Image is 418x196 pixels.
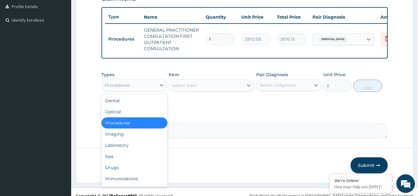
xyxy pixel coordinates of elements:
[256,72,288,78] label: Pair Diagnosis
[101,114,388,120] label: Comment
[309,11,377,23] th: Pair Diagnosis
[172,82,197,89] div: Select Item
[101,184,167,195] div: Others
[3,130,118,152] textarea: Type your message and hit 'Enter'
[32,35,104,43] div: Chat with us now
[101,3,116,18] div: Minimize live chat window
[105,11,141,23] th: Type
[101,72,114,77] label: Types
[203,11,238,23] th: Quantity
[351,157,388,173] button: Submit
[274,11,309,23] th: Total Price
[101,173,167,184] div: Immunizations
[101,128,167,140] div: Imaging
[101,95,167,106] div: Dental
[141,24,203,55] td: GENERAL PRACTITIONER CONSULTATION FIRST OUTPATIENT CONSULTATION
[105,33,141,45] td: Procedures
[323,72,346,78] label: Unit Price
[141,11,203,23] th: Name
[353,80,382,92] button: Add
[169,72,179,78] label: Item
[101,117,167,128] div: Procedures
[318,36,347,42] span: [MEDICAL_DATA]
[101,151,167,162] div: Spa
[101,140,167,151] div: Laboratory
[238,11,274,23] th: Unit Price
[260,82,296,88] div: Select Diagnosis
[105,82,130,88] div: Procedures
[334,184,387,189] p: How may I help you today?
[101,162,167,173] div: Drugs
[334,178,387,183] div: We're Online!
[11,31,25,46] img: d_794563401_company_1708531726252_794563401
[377,11,408,23] th: Actions
[101,106,167,117] div: Optical
[36,59,85,121] span: We're online!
